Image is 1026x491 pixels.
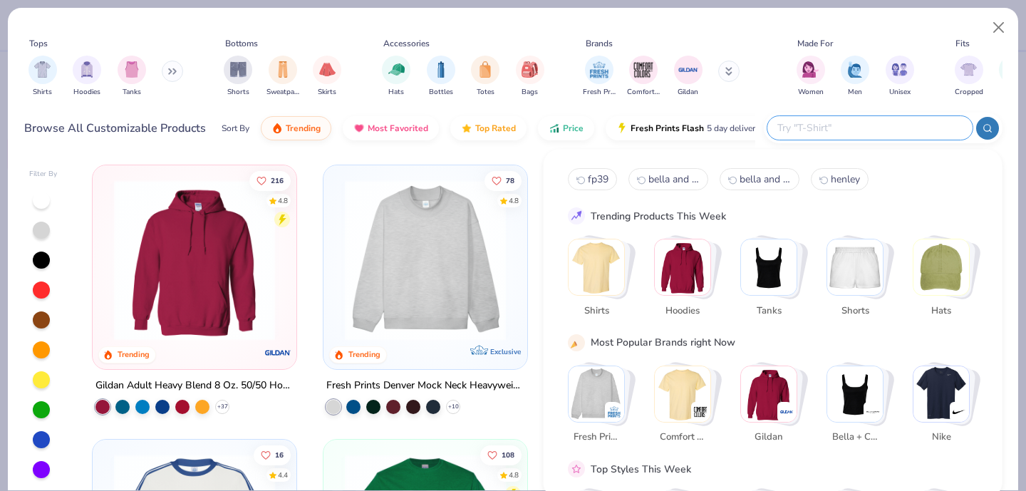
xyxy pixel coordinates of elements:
button: filter button [118,56,146,98]
button: filter button [516,56,544,98]
span: Men [848,87,862,98]
button: filter button [28,56,57,98]
img: a90f7c54-8796-4cb2-9d6e-4e9644cfe0fe [513,180,688,341]
button: Like [250,170,291,190]
button: filter button [583,56,616,98]
img: Bottles Image [433,61,449,78]
img: Sweatpants Image [275,61,291,78]
img: Bella + Canvas [827,366,883,421]
span: 216 [271,177,284,184]
div: Trending Products This Week [591,208,726,223]
button: Stack Card Button Comfort Colors [654,365,720,450]
span: Most Favorited [368,123,428,134]
img: Fresh Prints Image [589,59,610,81]
div: Most Popular Brands right Now [591,335,735,350]
div: Tops [29,37,48,50]
button: Price [538,116,594,140]
button: Like [484,170,522,190]
button: Stack Card Button Hoodies [654,239,720,324]
button: Stack Card Button Shorts [826,239,892,324]
div: Brands [586,37,613,50]
button: Stack Card Button Nike [913,365,978,450]
img: 01756b78-01f6-4cc6-8d8a-3c30c1a0c8ac [107,180,282,341]
div: filter for Tanks [118,56,146,98]
button: Most Favorited [343,116,439,140]
div: Fits [955,37,970,50]
img: TopRated.gif [461,123,472,134]
img: Hoodies [655,239,710,295]
img: trend_line.gif [570,210,583,222]
span: Comfort Colors [659,430,705,445]
img: Comfort Colors Image [633,59,654,81]
button: Like [254,445,291,465]
div: filter for Bags [516,56,544,98]
img: Comfort Colors [693,404,708,418]
button: filter button [427,56,455,98]
button: Top Rated [450,116,527,140]
button: filter button [674,56,703,98]
button: fp390 [568,168,617,190]
span: Bags [522,87,538,98]
img: Hats Image [388,61,405,78]
img: Men Image [847,61,863,78]
img: Women Image [802,61,819,78]
img: Shirts Image [34,61,51,78]
div: filter for Bottles [427,56,455,98]
span: Hoodies [73,87,100,98]
span: Totes [477,87,494,98]
img: Skirts Image [319,61,336,78]
span: Nike [918,430,964,445]
img: Hats [913,239,969,295]
img: Cropped Image [960,61,977,78]
img: Totes Image [477,61,493,78]
div: Fresh Prints Denver Mock Neck Heavyweight Sweatshirt [326,377,524,395]
button: Stack Card Button Gildan [740,365,806,450]
span: Fresh Prints [583,87,616,98]
div: 4.8 [509,470,519,480]
img: f5d85501-0dbb-4ee4-b115-c08fa3845d83 [338,180,513,341]
span: Shirts [573,304,619,318]
div: filter for Unisex [886,56,914,98]
button: Fresh Prints Flash5 day delivery [606,116,770,140]
button: bella and canvas1 [628,168,708,190]
div: Sort By [222,122,249,135]
button: filter button [627,56,660,98]
div: 4.4 [279,470,289,480]
span: Women [798,87,824,98]
span: Shirts [33,87,52,98]
span: Gildan [678,87,698,98]
img: Gildan [741,366,797,421]
img: Tanks [741,239,797,295]
img: Gildan logo [264,338,292,367]
span: + 10 [448,403,459,411]
button: filter button [471,56,499,98]
span: Gildan [745,430,792,445]
span: 108 [502,451,514,458]
img: Gildan Image [678,59,699,81]
div: filter for Women [797,56,825,98]
div: Made For [797,37,833,50]
span: Cropped [955,87,983,98]
div: filter for Hoodies [73,56,101,98]
img: party_popper.gif [570,336,583,348]
span: Exclusive [490,347,521,356]
div: filter for Hats [382,56,410,98]
span: Bella + Canvas [831,430,878,445]
img: Tanks Image [124,61,140,78]
span: Hats [388,87,404,98]
img: Gildan [779,404,794,418]
span: Bottles [429,87,453,98]
span: bella and canvas [648,172,700,186]
div: filter for Sweatpants [266,56,299,98]
button: filter button [224,56,252,98]
img: Fresh Prints [569,366,624,421]
span: Unisex [889,87,911,98]
button: filter button [266,56,299,98]
span: Hats [918,304,964,318]
div: Top Styles This Week [591,461,691,476]
span: bella and can [740,172,791,186]
span: Tanks [123,87,141,98]
span: Hoodies [659,304,705,318]
img: trending.gif [271,123,283,134]
img: Unisex Image [891,61,908,78]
